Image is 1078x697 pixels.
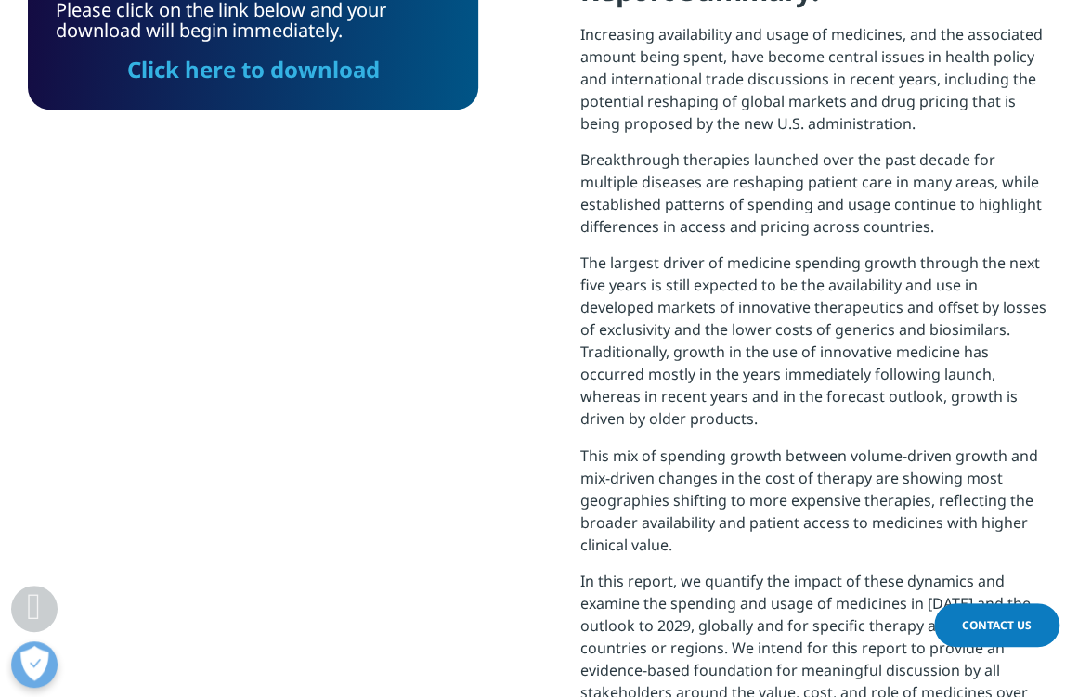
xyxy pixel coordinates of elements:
[580,148,1050,252] p: Breakthrough therapies launched over the past decade for multiple diseases are reshaping patient ...
[580,252,1050,444] p: The largest driver of medicine spending growth through the next five years is still expected to b...
[934,603,1059,647] a: Contact Us
[11,641,58,688] button: Open Preferences
[580,23,1050,148] p: Increasing availability and usage of medicines, and the associated amount being spent, have becom...
[127,54,380,84] a: Click here to download
[580,444,1050,569] p: This mix of spending growth between volume-driven growth and mix-driven changes in the cost of th...
[962,617,1032,633] span: Contact Us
